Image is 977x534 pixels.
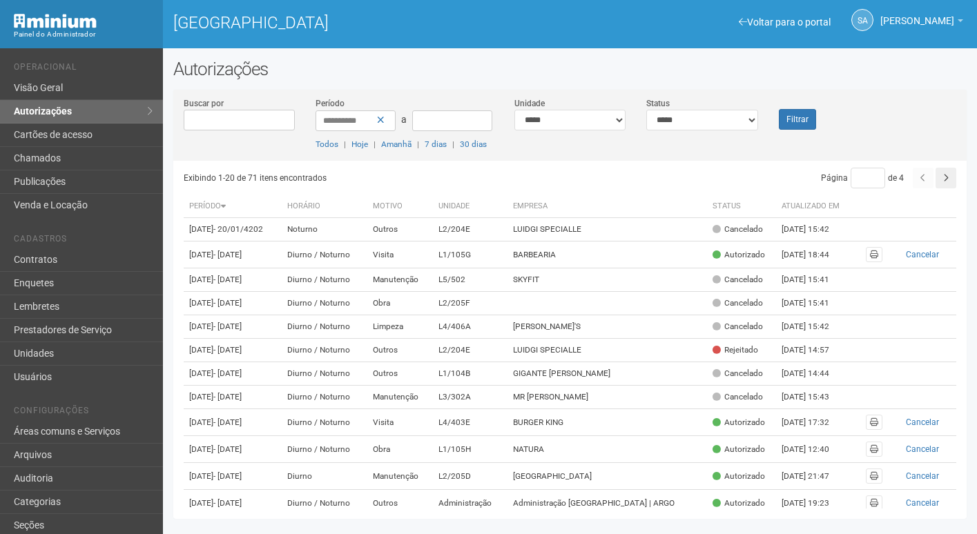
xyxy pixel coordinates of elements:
[401,114,407,125] span: a
[282,339,367,362] td: Diurno / Noturno
[367,268,433,292] td: Manutenção
[433,218,507,241] td: L2/204E
[367,339,433,362] td: Outros
[893,495,951,511] button: Cancelar
[707,195,776,218] th: Status
[381,139,412,149] a: Amanhã
[367,315,433,339] td: Limpeza
[282,195,367,218] th: Horário
[776,241,852,268] td: [DATE] 18:44
[14,406,153,420] li: Configurações
[374,139,376,149] span: |
[851,9,873,31] a: SA
[713,471,765,482] div: Autorizado
[367,292,433,315] td: Obra
[776,463,852,490] td: [DATE] 21:47
[367,195,433,218] th: Motivo
[776,436,852,463] td: [DATE] 12:40
[213,471,242,481] span: - [DATE]
[646,97,670,110] label: Status
[184,409,282,436] td: [DATE]
[713,444,765,455] div: Autorizado
[776,490,852,517] td: [DATE] 19:23
[417,139,419,149] span: |
[893,468,951,484] button: Cancelar
[821,173,904,183] span: Página de 4
[184,339,282,362] td: [DATE]
[776,292,852,315] td: [DATE] 15:41
[776,268,852,292] td: [DATE] 15:41
[433,339,507,362] td: L2/204E
[367,218,433,241] td: Outros
[282,463,367,490] td: Diurno
[713,297,763,309] div: Cancelado
[184,195,282,218] th: Período
[713,249,765,261] div: Autorizado
[282,268,367,292] td: Diurno / Noturno
[184,436,282,463] td: [DATE]
[184,490,282,517] td: [DATE]
[213,275,242,284] span: - [DATE]
[282,490,367,517] td: Diurno / Noturno
[184,292,282,315] td: [DATE]
[367,409,433,436] td: Visita
[282,409,367,436] td: Diurno / Noturno
[433,362,507,386] td: L1/104B
[425,139,447,149] a: 7 dias
[507,195,708,218] th: Empresa
[282,362,367,386] td: Diurno / Noturno
[433,315,507,339] td: L4/406A
[776,218,852,241] td: [DATE] 15:42
[184,463,282,490] td: [DATE]
[452,139,454,149] span: |
[713,224,763,235] div: Cancelado
[507,436,708,463] td: NATURA
[507,268,708,292] td: SKYFIT
[776,195,852,218] th: Atualizado em
[14,14,97,28] img: Minium
[433,268,507,292] td: L5/502
[460,139,487,149] a: 30 dias
[213,250,242,259] span: - [DATE]
[713,497,765,509] div: Autorizado
[213,444,242,454] span: - [DATE]
[893,442,951,457] button: Cancelar
[433,409,507,436] td: L4/403E
[367,463,433,490] td: Manutenção
[213,298,242,308] span: - [DATE]
[213,224,263,234] span: - 20/01/4202
[213,345,242,355] span: - [DATE]
[507,490,708,517] td: Administração [GEOGRAPHIC_DATA] | ARGO
[433,463,507,490] td: L2/205D
[507,315,708,339] td: [PERSON_NAME]'S
[184,386,282,409] td: [DATE]
[316,139,338,149] a: Todos
[433,386,507,409] td: L3/302A
[351,139,368,149] a: Hoje
[282,292,367,315] td: Diurno / Noturno
[14,234,153,248] li: Cadastros
[213,417,242,427] span: - [DATE]
[713,417,765,428] div: Autorizado
[776,409,852,436] td: [DATE] 17:32
[367,386,433,409] td: Manutenção
[433,195,507,218] th: Unidade
[880,17,963,28] a: [PERSON_NAME]
[14,28,153,41] div: Painel do Administrador
[776,386,852,409] td: [DATE] 15:43
[713,321,763,333] div: Cancelado
[514,97,545,110] label: Unidade
[507,362,708,386] td: GIGANTE [PERSON_NAME]
[282,386,367,409] td: Diurno / Noturno
[184,218,282,241] td: [DATE]
[184,168,570,188] div: Exibindo 1-20 de 71 itens encontrados
[344,139,346,149] span: |
[213,498,242,508] span: - [DATE]
[213,368,242,378] span: - [DATE]
[213,322,242,331] span: - [DATE]
[367,362,433,386] td: Outros
[713,368,763,379] div: Cancelado
[282,315,367,339] td: Diurno / Noturno
[776,339,852,362] td: [DATE] 14:57
[173,14,560,32] h1: [GEOGRAPHIC_DATA]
